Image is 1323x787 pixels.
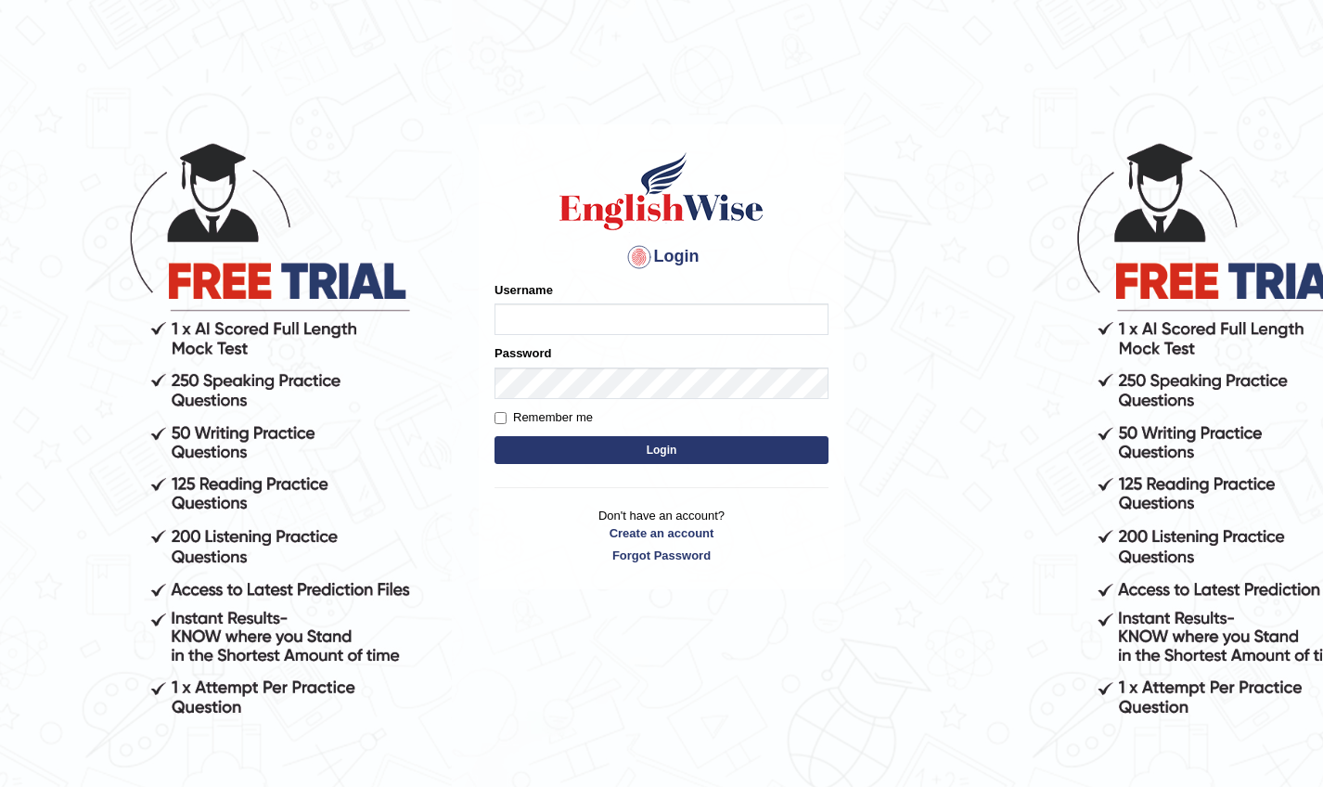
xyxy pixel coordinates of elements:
a: Create an account [495,524,828,542]
a: Forgot Password [495,547,828,564]
label: Username [495,281,553,299]
img: Logo of English Wise sign in for intelligent practice with AI [556,149,767,233]
button: Login [495,436,828,464]
input: Remember me [495,412,507,424]
label: Remember me [495,408,593,427]
label: Password [495,344,551,362]
h4: Login [495,242,828,272]
p: Don't have an account? [495,507,828,564]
